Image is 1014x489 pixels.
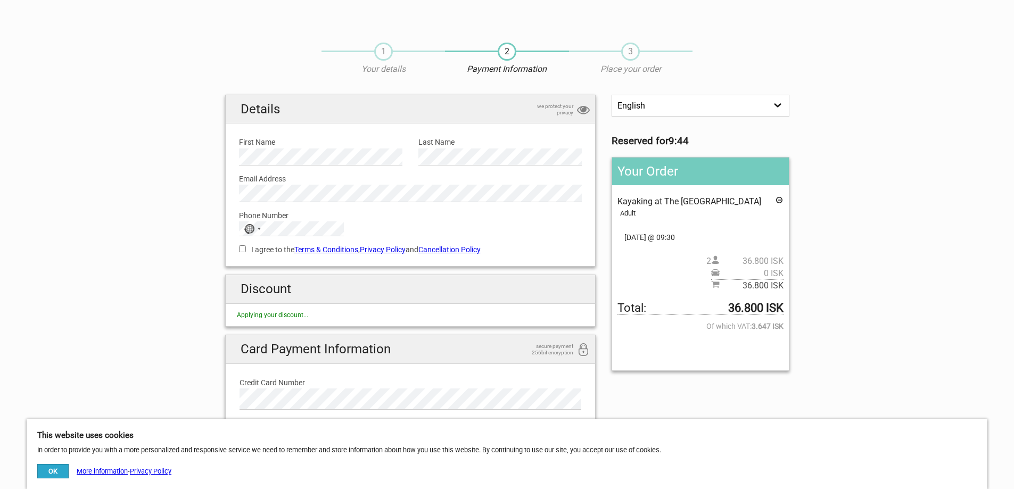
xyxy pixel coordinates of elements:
[617,231,783,243] span: [DATE] @ 09:30
[569,63,693,75] p: Place your order
[130,467,171,475] a: Privacy Policy
[226,95,596,123] h2: Details
[27,419,987,489] div: In order to provide you with a more personalized and responsive service we need to remember and s...
[752,320,784,332] strong: 3.647 ISK
[617,196,761,206] span: Kayaking at The [GEOGRAPHIC_DATA]
[374,43,393,61] span: 1
[37,429,977,441] h5: This website uses cookies
[498,43,516,61] span: 2
[240,377,582,388] label: Credit Card Number
[720,255,784,267] span: 36.800 ISK
[577,103,590,118] i: privacy protection
[520,343,573,356] span: secure payment 256bit encryption
[711,268,784,279] span: Pickup price
[239,173,582,185] label: Email Address
[226,335,596,363] h2: Card Payment Information
[621,43,640,61] span: 3
[15,19,120,27] p: We're away right now. Please check back later!
[711,279,784,292] span: Subtotal
[520,103,573,116] span: we protect your privacy
[612,135,789,147] h3: Reserved for
[418,245,481,254] a: Cancellation Policy
[418,136,582,148] label: Last Name
[321,63,445,75] p: Your details
[239,417,582,429] label: Card Expiration Date
[37,464,69,478] button: OK
[360,245,406,254] a: Privacy Policy
[720,280,784,292] span: 36.800 ISK
[720,268,784,279] span: 0 ISK
[239,210,582,221] label: Phone Number
[445,63,568,75] p: Payment Information
[669,135,689,147] strong: 9:44
[240,222,266,236] button: Selected country
[728,302,784,314] strong: 36.800 ISK
[226,275,596,303] h2: Discount
[617,320,783,332] span: Of which VAT:
[239,244,582,255] label: I agree to the , and
[37,464,171,478] div: -
[294,245,358,254] a: Terms & Conditions
[612,158,788,185] h2: Your Order
[239,136,402,148] label: First Name
[706,255,784,267] span: 2 person(s)
[577,343,590,358] i: 256bit encryption
[620,208,783,219] div: Adult
[231,309,590,321] div: Applying your discount...
[77,467,128,475] a: More information
[122,16,135,29] button: Open LiveChat chat widget
[617,302,783,314] span: Total to be paid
